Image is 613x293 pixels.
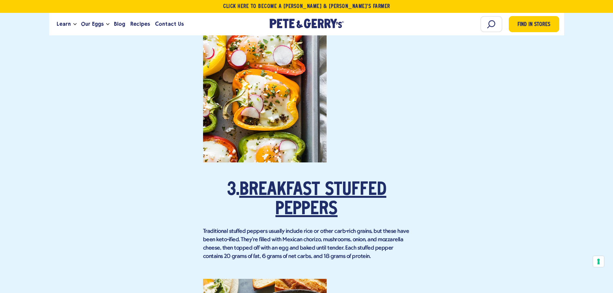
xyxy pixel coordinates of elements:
button: Open the dropdown menu for Our Eggs [106,23,109,25]
a: Blog [111,15,128,33]
a: Recipes [128,15,153,33]
a: Find in Stores [509,16,559,32]
span: Learn [57,20,71,28]
input: Search [480,16,502,32]
span: Recipes [130,20,150,28]
p: Traditional stuffed peppers usually include rice or other carb-rich grains, but these have been k... [203,227,410,261]
h2: 3. [203,180,410,219]
a: Learn [54,15,73,33]
a: Contact Us [153,15,186,33]
button: Your consent preferences for tracking technologies [593,256,604,267]
button: Open the dropdown menu for Learn [73,23,77,25]
span: Contact Us [155,20,184,28]
span: Find in Stores [517,21,550,29]
span: Our Eggs [81,20,104,28]
span: Blog [114,20,125,28]
a: Breakfast Stuffed Peppers [239,181,386,219]
a: Our Eggs [79,15,106,33]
